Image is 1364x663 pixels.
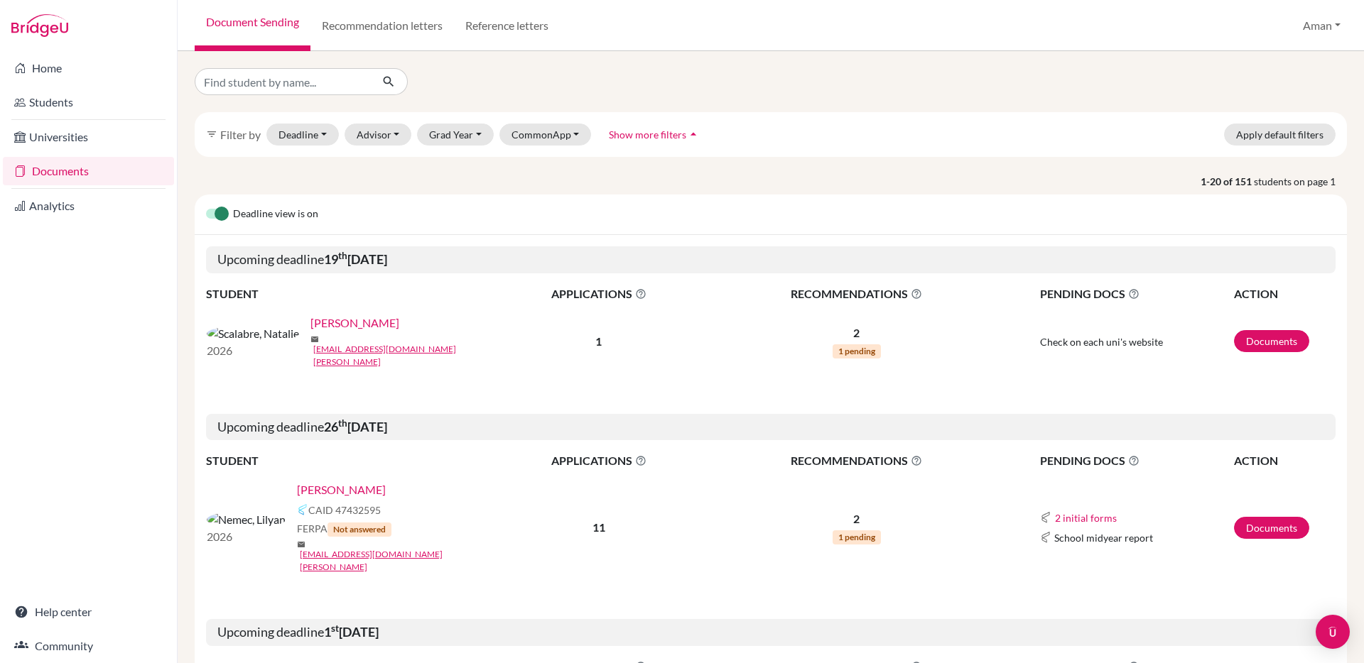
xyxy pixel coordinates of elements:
p: 2026 [207,528,286,545]
b: 1 [595,334,602,348]
span: students on page 1 [1254,174,1347,189]
span: 1 pending [833,344,881,358]
b: 11 [592,520,605,534]
th: ACTION [1233,285,1336,303]
span: mail [297,540,305,549]
sup: th [338,250,347,261]
a: Universities [3,123,174,151]
h5: Upcoming deadline [206,246,1336,273]
a: [PERSON_NAME] [297,481,386,498]
button: Apply default filters [1224,124,1336,146]
i: filter_list [206,128,217,140]
span: PENDING DOCS [1040,285,1233,302]
button: CommonApp [499,124,592,146]
p: 2 [708,510,1005,527]
span: mail [310,335,319,344]
span: Show more filters [609,128,686,141]
a: Community [3,632,174,660]
b: 19 [DATE] [324,251,387,267]
a: Analytics [3,192,174,220]
span: CAID 47432595 [308,503,381,517]
img: Common App logo [297,504,308,515]
sup: th [338,417,347,429]
span: FERPA [297,521,391,537]
div: Open Intercom Messenger [1316,615,1350,649]
button: Grad Year [417,124,494,146]
img: Common App logo [1040,512,1051,523]
a: Documents [1234,330,1309,352]
span: RECOMMENDATIONS [708,452,1005,469]
p: 2026 [207,342,299,359]
sup: st [331,623,339,634]
th: STUDENT [206,285,490,303]
button: Deadline [266,124,339,146]
a: Documents [1234,517,1309,539]
a: Help center [3,598,174,626]
strong: 1-20 of 151 [1201,174,1254,189]
span: Not answered [328,522,391,537]
span: Check on each uni's website [1040,336,1163,348]
span: APPLICATIONS [491,452,707,469]
h5: Upcoming deadline [206,414,1336,441]
span: PENDING DOCS [1040,452,1233,469]
button: Aman [1297,12,1347,39]
a: [EMAIL_ADDRESS][DOMAIN_NAME][PERSON_NAME] [300,548,500,574]
a: Students [3,88,174,116]
span: APPLICATIONS [491,285,707,302]
img: Scalabre, Natalie [207,325,299,342]
i: arrow_drop_up [686,127,700,141]
th: ACTION [1233,451,1336,470]
span: 1 pending [833,530,881,544]
a: Home [3,54,174,82]
button: 2 initial forms [1054,510,1117,526]
p: 2 [708,324,1005,341]
img: Nemec, Lilyan [207,511,286,528]
a: [PERSON_NAME] [310,314,399,331]
img: Bridge-U [11,14,68,37]
img: Common App logo [1040,532,1051,543]
th: STUDENT [206,451,490,470]
span: RECOMMENDATIONS [708,285,1005,302]
b: 1 [DATE] [324,624,379,640]
span: Deadline view is on [233,206,318,223]
input: Find student by name... [195,68,371,95]
span: School midyear report [1054,530,1153,545]
button: Show more filtersarrow_drop_up [597,124,713,146]
a: Documents [3,157,174,185]
span: Filter by [220,128,261,141]
button: Advisor [345,124,412,146]
a: [EMAIL_ADDRESS][DOMAIN_NAME][PERSON_NAME] [313,343,500,368]
b: 26 [DATE] [324,419,387,434]
h5: Upcoming deadline [206,619,1336,646]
